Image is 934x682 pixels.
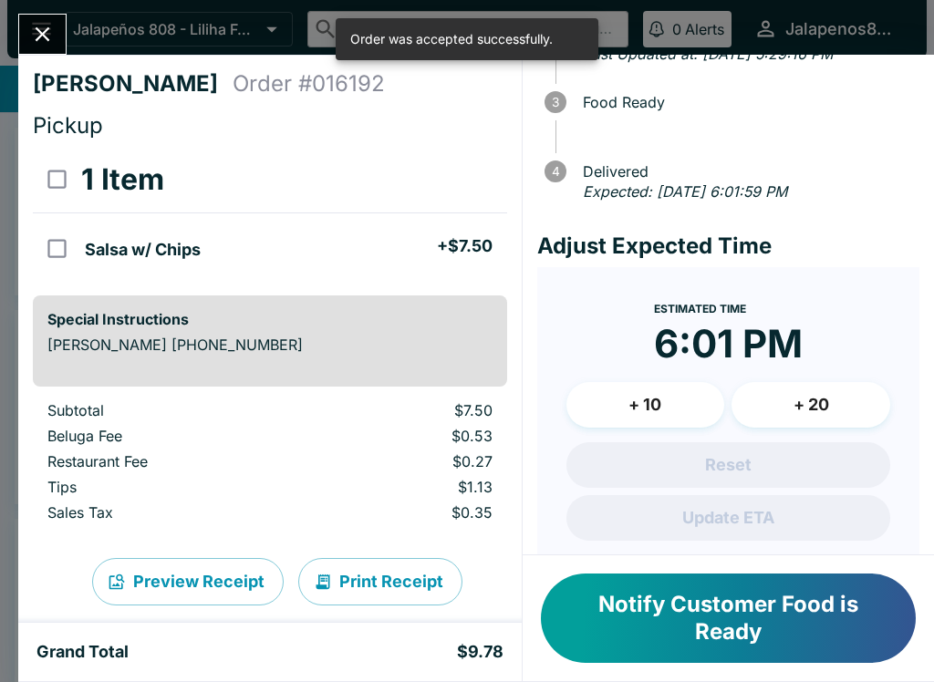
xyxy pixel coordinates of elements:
[81,161,164,198] h3: 1 Item
[566,382,725,428] button: + 10
[327,452,493,470] p: $0.27
[47,503,298,522] p: Sales Tax
[584,45,833,63] em: Last Updated at: [DATE] 5:29:16 PM
[327,503,493,522] p: $0.35
[457,641,503,663] h5: $9.78
[47,427,298,445] p: Beluga Fee
[654,320,803,367] time: 6:01 PM
[574,163,919,180] span: Delivered
[298,558,462,605] button: Print Receipt
[47,452,298,470] p: Restaurant Fee
[36,641,129,663] h5: Grand Total
[33,70,233,98] h4: [PERSON_NAME]
[654,302,746,315] span: Estimated Time
[47,310,493,328] h6: Special Instructions
[732,382,890,428] button: + 20
[350,24,553,55] div: Order was accepted successfully.
[47,336,493,354] p: [PERSON_NAME] [PHONE_NUMBER]
[33,112,103,139] span: Pickup
[33,147,507,281] table: orders table
[327,478,493,496] p: $1.13
[437,235,493,257] h5: + $7.50
[574,94,919,110] span: Food Ready
[583,182,787,201] em: Expected: [DATE] 6:01:59 PM
[47,401,298,419] p: Subtotal
[19,15,66,54] button: Close
[85,239,201,261] h5: Salsa w/ Chips
[327,401,493,419] p: $7.50
[327,427,493,445] p: $0.53
[92,558,284,605] button: Preview Receipt
[537,232,919,260] h4: Adjust Expected Time
[552,95,559,109] text: 3
[47,478,298,496] p: Tips
[233,70,385,98] h4: Order # 016192
[33,401,507,529] table: orders table
[541,573,916,663] button: Notify Customer Food is Ready
[551,164,559,179] text: 4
